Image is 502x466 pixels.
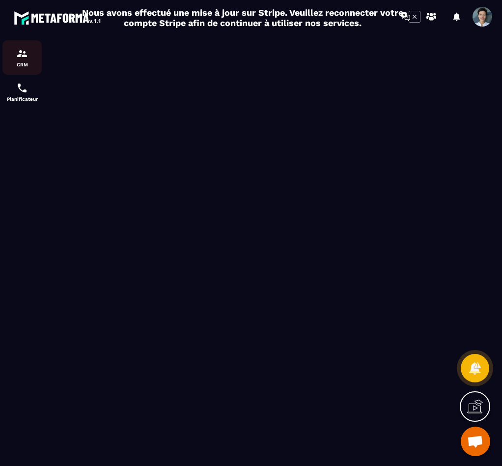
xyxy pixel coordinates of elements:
[461,427,490,456] a: Ouvrir le chat
[14,9,102,27] img: logo
[2,40,42,75] a: formationformationCRM
[16,48,28,59] img: formation
[82,7,404,28] h2: Nous avons effectué une mise à jour sur Stripe. Veuillez reconnecter votre compte Stripe afin de ...
[16,82,28,94] img: scheduler
[2,62,42,67] p: CRM
[2,75,42,109] a: schedulerschedulerPlanificateur
[2,96,42,102] p: Planificateur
